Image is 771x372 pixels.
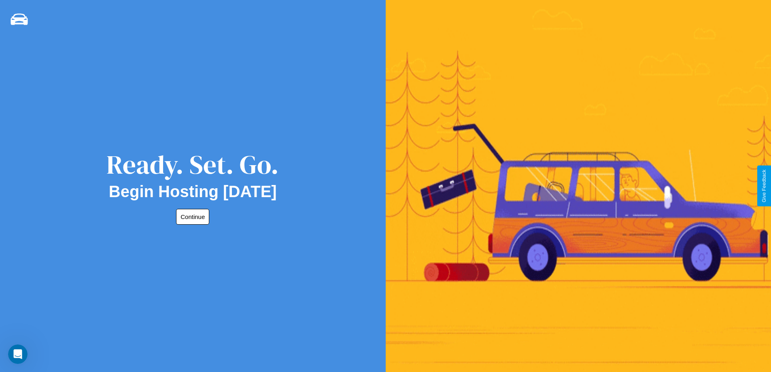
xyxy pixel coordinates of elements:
[106,147,279,183] div: Ready. Set. Go.
[761,170,767,202] div: Give Feedback
[109,183,277,201] h2: Begin Hosting [DATE]
[176,209,209,225] button: Continue
[8,344,28,364] iframe: Intercom live chat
